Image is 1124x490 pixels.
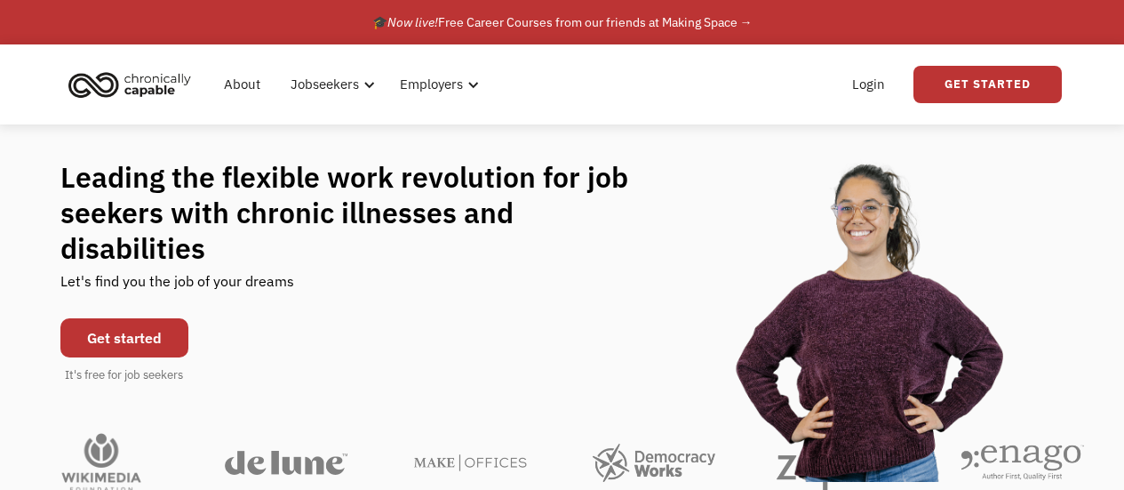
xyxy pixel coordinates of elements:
div: Let's find you the job of your dreams [60,266,294,309]
div: Employers [389,56,484,113]
div: It's free for job seekers [65,366,183,384]
div: Jobseekers [291,74,359,95]
img: Chronically Capable logo [63,65,196,104]
h1: Leading the flexible work revolution for job seekers with chronic illnesses and disabilities [60,159,663,266]
div: 🎓 Free Career Courses from our friends at Making Space → [372,12,753,33]
div: Employers [400,74,463,95]
em: Now live! [387,14,438,30]
a: Get Started [913,66,1062,103]
a: About [213,56,271,113]
div: Jobseekers [280,56,380,113]
a: Get started [60,318,188,357]
a: home [63,65,204,104]
a: Login [841,56,896,113]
